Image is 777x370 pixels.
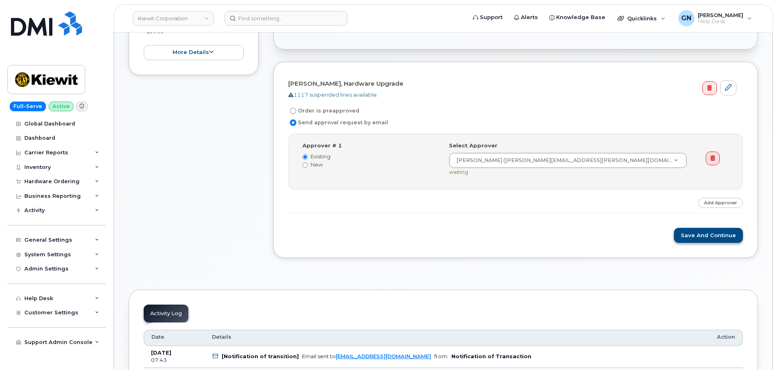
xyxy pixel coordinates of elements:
span: Details [212,333,231,341]
div: Geoffrey Newport [673,10,758,26]
label: Approver # 1 [302,142,342,149]
span: Alerts [521,13,538,22]
label: Order is preapproved [288,106,359,116]
span: Knowledge Base [556,13,605,22]
input: New [302,162,308,168]
button: more details [144,45,244,60]
a: Knowledge Base [544,9,611,26]
iframe: Messenger Launcher [742,335,771,364]
span: from: [434,353,448,359]
b: Notification of Transaction [451,353,531,359]
b: [DATE] [151,350,171,356]
span: GN [681,13,691,23]
input: Existing [302,154,308,160]
th: Action [710,330,743,346]
a: [EMAIL_ADDRESS][DOMAIN_NAME] [336,353,431,359]
label: New [302,161,437,169]
label: Select Approver [449,142,497,149]
h4: [PERSON_NAME], Hardware Upgrade [288,80,736,87]
input: Find something... [224,11,347,26]
b: [Notification of transition] [222,353,299,359]
label: Send approval request by email [288,118,388,128]
a: Support [467,9,508,26]
input: Order is preapproved [290,108,296,114]
span: waiting [449,169,468,175]
span: Date [151,333,164,341]
a: Alerts [508,9,544,26]
label: Existing [302,153,437,160]
a: [PERSON_NAME] ([PERSON_NAME][EMAIL_ADDRESS][PERSON_NAME][DOMAIN_NAME]) [449,153,686,168]
a: Kiewit Corporation [133,11,214,26]
div: 1117 suspended lines available. [288,91,736,99]
div: Email sent to [302,353,431,359]
span: Quicklinks [627,15,657,22]
span: Help Desk [698,18,743,25]
input: Send approval request by email [290,119,296,126]
span: [PERSON_NAME] [698,12,743,18]
a: Add Approver [698,198,743,208]
div: 07:43 [151,357,197,364]
span: [PERSON_NAME] ([PERSON_NAME][EMAIL_ADDRESS][PERSON_NAME][DOMAIN_NAME]) [451,157,674,164]
div: Quicklinks [612,10,671,26]
button: Save and Continue [674,228,743,243]
span: Support [480,13,503,22]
